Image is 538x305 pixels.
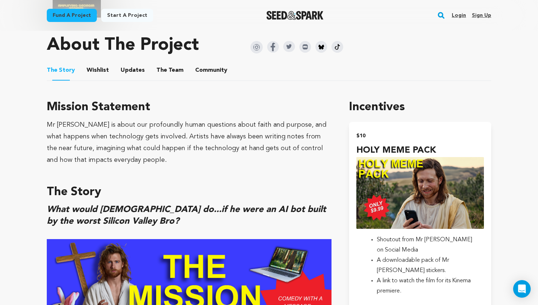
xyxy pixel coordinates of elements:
img: Seed&Spark IMDB Icon [299,41,311,53]
a: Seed&Spark Homepage [266,11,324,20]
h3: The Story [47,183,331,201]
img: incentive [356,157,484,229]
img: Seed&Spark Facebook Icon [267,41,279,53]
img: Seed&Spark Twitter Icon [283,41,295,52]
span: Team [156,66,183,75]
h1: About The Project [47,37,199,54]
a: Sign up [472,10,491,21]
img: Seed&Spark Tiktok Icon [331,41,343,53]
em: What would [DEMOGRAPHIC_DATA] do...if he were an AI bot built by the worst Silicon Valley Bro? [47,205,326,226]
span: A downloadable pack of Mr [PERSON_NAME] stickers. [377,257,449,274]
span: Shoutout from Mr [PERSON_NAME] on Social Media [377,237,472,253]
span: Updates [121,66,145,75]
a: Fund a project [47,9,97,22]
h2: $10 [356,131,484,141]
img: Seed&Spark Instagram Icon [250,41,263,53]
span: Story [47,66,75,75]
h4: HOLY MEME PACK [356,144,484,157]
span: The [47,66,57,75]
a: Login [452,10,466,21]
span: The [156,66,167,75]
h1: Incentives [349,98,491,116]
span: Community [195,66,227,75]
div: Mr [PERSON_NAME] is about our profoundly human questions about faith and purpose, and what happen... [47,119,331,166]
h3: Mission Statement [47,98,331,116]
a: Start a project [101,9,153,22]
div: Open Intercom Messenger [513,280,531,298]
span: Wishlist [87,66,109,75]
img: Seed&Spark Logo Dark Mode [266,11,324,20]
span: A link to watch the film for its Kinema premiere. [377,278,471,294]
img: Seed&Spark Bluesky Icon [315,41,327,53]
